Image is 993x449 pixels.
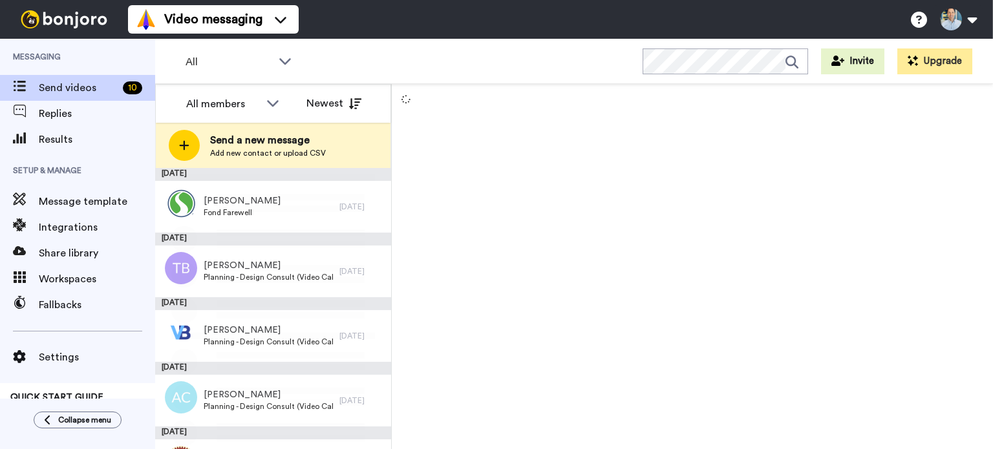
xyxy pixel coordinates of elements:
span: Share library [39,245,155,261]
button: Collapse menu [34,412,122,428]
span: [PERSON_NAME] [204,194,281,207]
img: vm-color.svg [136,9,156,30]
span: Fond Farewell [204,207,281,218]
img: ac.png [165,381,197,413]
img: 28ea867d-7e04-495d-b0ca-626f62eb201b.png [165,187,197,220]
div: [DATE] [155,233,391,245]
div: 10 [123,81,142,94]
img: bj-logo-header-white.svg [16,10,112,28]
div: [DATE] [155,362,391,375]
span: Fallbacks [39,297,155,313]
span: Workspaces [39,271,155,287]
span: Results [39,132,155,147]
span: Message template [39,194,155,209]
span: [PERSON_NAME] [204,259,333,272]
span: Video messaging [164,10,262,28]
div: [DATE] [339,395,385,406]
div: [DATE] [155,297,391,310]
span: QUICK START GUIDE [10,393,103,402]
div: [DATE] [339,266,385,277]
span: Planning - Design Consult (Video Call) [204,401,333,412]
span: Send videos [39,80,118,96]
span: Collapse menu [58,415,111,425]
div: [DATE] [155,426,391,439]
img: tb.png [165,252,197,284]
span: [PERSON_NAME] [204,388,333,401]
button: Invite [821,48,884,74]
div: [DATE] [155,168,391,181]
span: Settings [39,350,155,365]
div: All members [186,96,260,112]
button: Upgrade [897,48,972,74]
span: Planning - Design Consult (Video Call) [204,337,333,347]
span: All [186,54,272,70]
div: [DATE] [339,331,385,341]
button: Newest [297,90,371,116]
img: a48642e8-90e9-403f-9b9a-34c5c2de237d.png [165,317,197,349]
span: Integrations [39,220,155,235]
span: Add new contact or upload CSV [210,148,326,158]
span: [PERSON_NAME] [204,324,333,337]
div: [DATE] [339,202,385,212]
span: Planning - Design Consult (Video Call) [204,272,333,282]
span: Send a new message [210,132,326,148]
span: Replies [39,106,155,121]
